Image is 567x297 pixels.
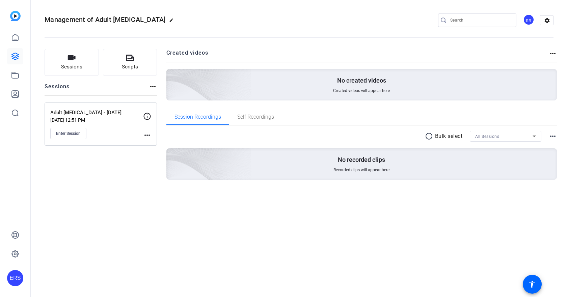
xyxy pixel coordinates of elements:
[523,14,534,25] div: ER
[91,2,252,149] img: Creted videos background
[333,88,390,93] span: Created videos will appear here
[122,63,138,71] span: Scripts
[523,14,535,26] ngx-avatar: European Respiratory Society
[337,77,386,85] p: No created videos
[103,49,157,76] button: Scripts
[50,109,143,117] p: Adult [MEDICAL_DATA] - [DATE]
[7,270,23,286] div: ERS
[91,82,252,228] img: embarkstudio-empty-session.png
[450,16,511,24] input: Search
[45,49,99,76] button: Sessions
[174,114,221,120] span: Session Recordings
[549,132,557,140] mat-icon: more_horiz
[540,16,554,26] mat-icon: settings
[45,16,166,24] span: Management of Adult [MEDICAL_DATA]
[50,128,86,139] button: Enter Session
[549,50,557,58] mat-icon: more_horiz
[169,18,177,26] mat-icon: edit
[425,132,435,140] mat-icon: radio_button_unchecked
[149,83,157,91] mat-icon: more_horiz
[45,83,70,95] h2: Sessions
[475,134,499,139] span: All Sessions
[338,156,385,164] p: No recorded clips
[143,131,151,139] mat-icon: more_horiz
[528,280,536,288] mat-icon: accessibility
[237,114,274,120] span: Self Recordings
[166,49,549,62] h2: Created videos
[61,63,82,71] span: Sessions
[435,132,463,140] p: Bulk select
[56,131,81,136] span: Enter Session
[50,117,143,123] p: [DATE] 12:51 PM
[10,11,21,21] img: blue-gradient.svg
[333,167,389,173] span: Recorded clips will appear here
